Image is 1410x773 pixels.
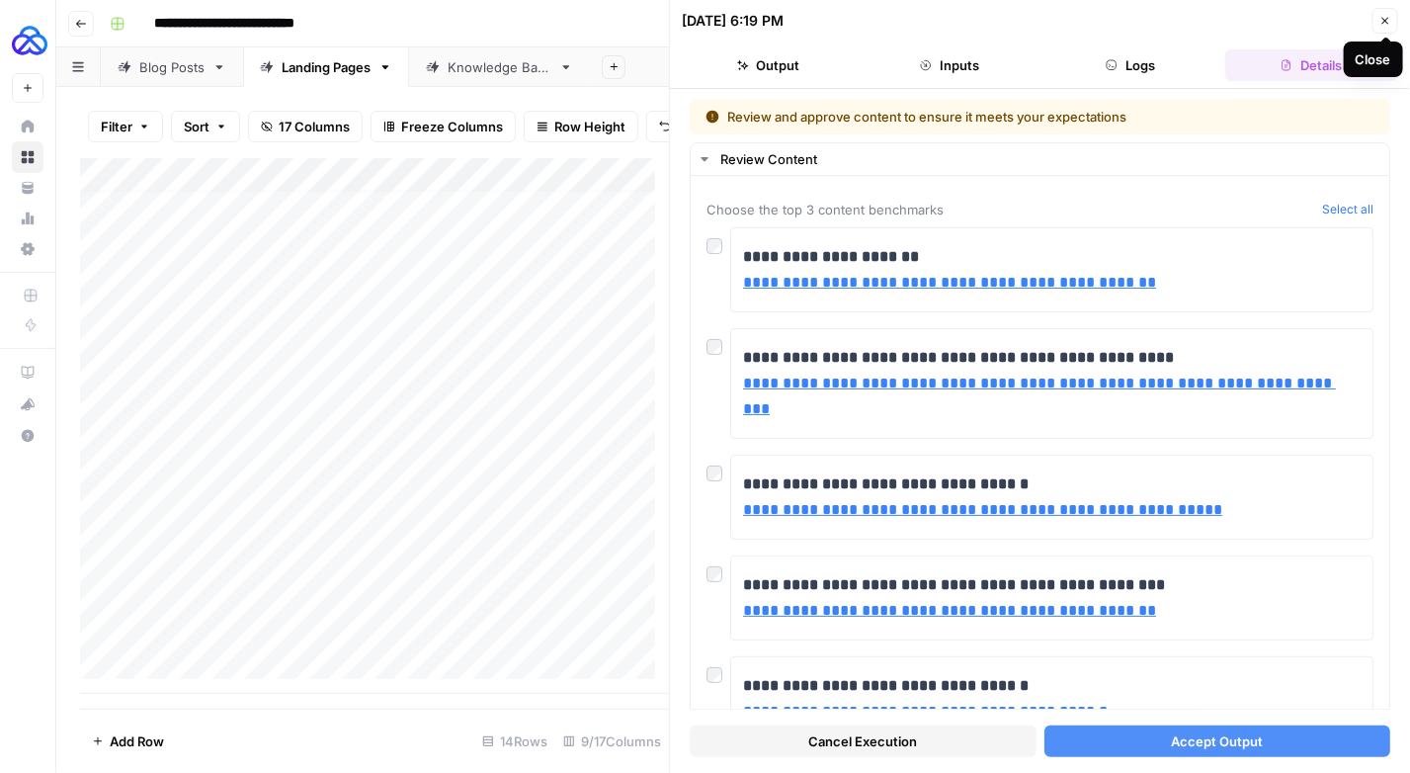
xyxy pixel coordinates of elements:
div: Close [1356,49,1391,69]
a: Your Data [12,172,43,204]
div: Knowledge Base [448,57,551,77]
span: Add Row [110,731,164,751]
a: Home [12,111,43,142]
button: Help + Support [12,420,43,452]
button: Filter [88,111,163,142]
span: Accept Output [1171,731,1263,751]
a: Landing Pages [243,47,409,87]
button: What's new? [12,388,43,420]
button: Logs [1044,49,1217,81]
div: What's new? [13,389,42,419]
div: [DATE] 6:19 PM [682,11,784,31]
span: Freeze Columns [401,117,503,136]
button: Inputs [863,49,1036,81]
a: Blog Posts [101,47,243,87]
span: Cancel Execution [808,731,917,751]
span: Row Height [554,117,625,136]
a: Usage [12,203,43,234]
button: Details [1225,49,1398,81]
span: Choose the top 3 content benchmarks [706,200,1314,219]
div: 14 Rows [474,726,555,757]
button: Workspace: AUQ [12,16,43,65]
img: AUQ Logo [12,23,47,58]
a: Browse [12,141,43,173]
a: Settings [12,233,43,265]
button: Add Row [80,726,176,757]
button: Output [682,49,855,81]
div: 9/17 Columns [555,726,669,757]
div: Review and approve content to ensure it meets your expectations [705,107,1251,127]
button: Row Height [524,111,638,142]
span: Sort [184,117,209,136]
span: 17 Columns [279,117,350,136]
div: Blog Posts [139,57,205,77]
a: AirOps Academy [12,357,43,388]
span: Filter [101,117,132,136]
div: Review Content [720,149,1377,169]
a: Knowledge Base [409,47,590,87]
button: Sort [171,111,240,142]
button: Select all [1322,200,1373,219]
button: Freeze Columns [371,111,516,142]
div: Landing Pages [282,57,371,77]
button: 17 Columns [248,111,363,142]
button: Review Content [691,143,1389,175]
button: Accept Output [1044,726,1391,757]
button: Cancel Execution [690,726,1037,757]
